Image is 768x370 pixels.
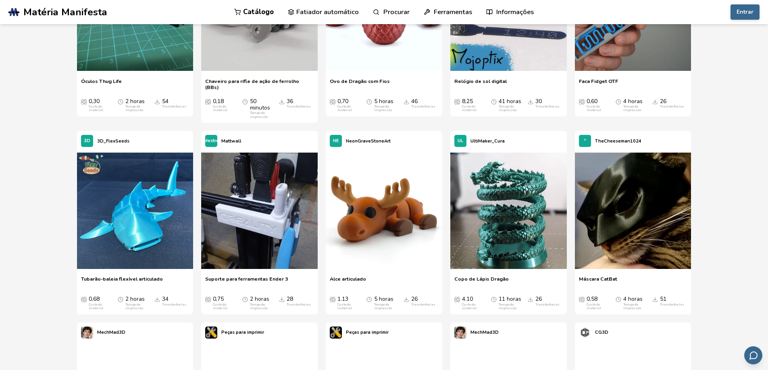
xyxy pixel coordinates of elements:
[118,98,123,105] span: Tempo médio de impressão
[162,104,186,109] font: Transferências
[528,296,533,302] span: Transferências
[737,8,753,16] font: Entrar
[81,78,122,90] a: Óculos Thug Life
[213,104,227,113] font: Custo do material
[579,296,585,302] span: Custo médio
[579,78,618,90] a: Faca Fidget OTF
[499,97,521,105] font: 41 horas
[81,78,122,85] font: Óculos Thug Life
[535,97,542,105] font: 30
[535,104,560,109] font: Transferências
[287,104,311,109] font: Transferências
[411,302,435,307] font: Transferências
[470,329,499,335] font: MechMad3D
[162,302,186,307] font: Transferências
[458,138,463,144] font: UL
[470,138,505,144] font: UltiMaker_Cura
[221,138,241,144] font: Mattwall
[205,78,314,90] a: Chaveiro para rifle de ação de ferrolho (BBs)
[213,302,227,311] font: Custo do material
[243,7,274,17] font: Catálogo
[81,276,163,288] a: Tubarão-baleia flexível articulado
[579,98,585,105] span: Custo médio
[454,276,509,288] a: Copo de Lápis Dragão
[204,138,219,144] font: Mestre
[337,295,348,303] font: 1.13
[462,302,477,311] font: Custo do material
[374,97,393,105] font: 5 horas
[616,296,621,302] span: Tempo médio de impressão
[575,322,612,343] a: Perfil do CG3DCG3D
[250,295,269,303] font: 2 horas
[450,322,503,343] a: Perfil de MechMad3DMechMad3D
[404,98,409,105] span: Transferências
[579,327,591,339] img: Perfil do CG3D
[595,329,608,335] font: CG3D
[97,138,129,144] font: 3D_FlexSeeds
[125,97,145,105] font: 2 horas
[296,7,359,17] font: Fatiador automático
[411,104,435,109] font: Transferências
[118,296,123,302] span: Tempo médio de impressão
[454,296,460,302] span: Custo médio
[333,138,339,144] font: NE
[462,97,473,105] font: 8,25
[496,7,534,17] font: Informações
[326,322,393,343] a: Perfil de PartsToPrintPeças para imprimir
[660,97,666,105] font: 26
[411,295,418,303] font: 26
[499,295,521,303] font: 11 horas
[201,322,268,343] a: Perfil de PartsToPrintPeças para imprimir
[287,97,293,105] font: 36
[205,275,288,282] font: Suporte para ferramentas Ender 3
[491,296,497,302] span: Tempo médio de impressão
[330,327,342,339] img: Perfil de PartsToPrint
[383,7,410,17] font: Procurar
[250,302,268,311] font: Tempo de impressão
[587,302,601,311] font: Custo do material
[205,327,217,339] img: Perfil de PartsToPrint
[23,5,107,19] font: Matéria Manifesta
[374,295,393,303] font: 5 horas
[616,98,621,105] span: Tempo médio de impressão
[454,275,509,282] font: Copo de Lápis Dragão
[454,98,460,105] span: Custo médio
[89,302,103,311] font: Custo do material
[337,104,352,113] font: Custo do material
[125,302,143,311] font: Tempo de impressão
[535,295,542,303] font: 26
[330,276,366,288] a: Alce articulado
[162,295,169,303] font: 34
[579,275,617,282] font: Máscara CatBat
[595,138,641,144] font: TheCheeseman1024
[162,97,169,105] font: 54
[731,4,760,20] button: Entrar
[221,329,264,335] font: Peças para imprimir
[330,78,390,90] a: Ovo de Dragão com Fios
[81,98,87,105] span: Custo médio
[279,296,285,302] span: Transferências
[330,296,335,302] span: Custo médio
[97,329,125,335] font: MechMad3D
[125,295,145,303] font: 2 horas
[81,296,87,302] span: Custo médio
[374,302,392,311] font: Tempo de impressão
[660,295,666,303] font: 51
[623,295,643,303] font: 4 horas
[744,346,762,364] button: Enviar feedback por e-mail
[337,302,352,311] font: Custo do material
[337,97,348,105] font: 0,70
[279,98,285,105] span: Transferências
[652,296,658,302] span: Transferências
[579,78,618,85] font: Faca Fidget OTF
[623,104,641,113] font: Tempo de impressão
[404,296,409,302] span: Transferências
[287,302,311,307] font: Transferências
[205,276,288,288] a: Suporte para ferramentas Ender 3
[434,7,472,17] font: Ferramentas
[454,327,466,339] img: Perfil de MechMad3D
[346,138,391,144] font: NeonGraveStoneArt
[242,98,248,105] span: Tempo médio de impressão
[330,275,366,282] font: Alce articulado
[454,78,507,90] a: Relógio de sol digital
